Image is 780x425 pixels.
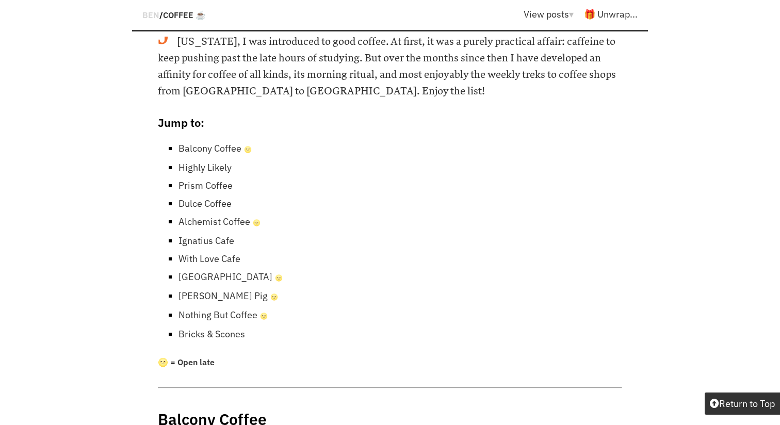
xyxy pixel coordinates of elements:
span: ▾ [569,8,574,20]
a: Nothing But Coffee🌝 [178,309,268,321]
span: 🌝 [272,274,283,282]
span: 🌝 [250,219,261,226]
span: 🌝 [241,145,252,153]
a: View posts [524,8,584,20]
a: Ignatius Cafe [178,235,234,247]
a: Prism Coffee [178,179,233,191]
a: Bricks & Scones [178,328,245,340]
a: Coffee ☕️ [163,10,206,20]
div: / [142,5,206,24]
a: Highly Likely [178,161,232,173]
a: Balcony Coffee🌝 [178,142,252,154]
a: With Love Cafe [178,253,240,265]
a: BEN [142,10,159,20]
h6: Just over [DATE] to this day, during finals week of my second year at the [GEOGRAPHIC_DATA][US_ST... [158,17,622,100]
a: [GEOGRAPHIC_DATA]🌝 [178,271,283,283]
strong: 🌝 = Open late [158,357,215,367]
button: Return to Top [705,393,780,415]
span: 🌝 [257,312,268,320]
strong: Jump to: [158,115,204,130]
a: [PERSON_NAME] Pig🌝 [178,290,278,302]
a: 🎁 Unwrap... [584,8,638,20]
span: 🌝 [268,293,278,301]
a: Alchemist Coffee🌝 [178,216,261,227]
a: Dulce Coffee [178,198,232,209]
